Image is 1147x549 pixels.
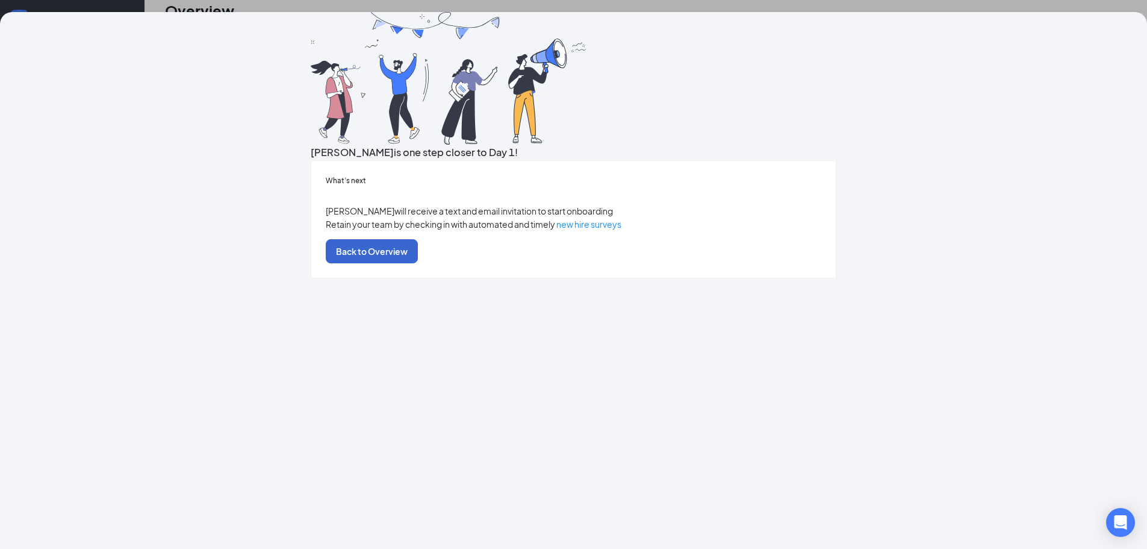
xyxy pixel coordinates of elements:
h5: What’s next [326,175,821,186]
p: Retain your team by checking in with automated and timely [326,218,821,231]
h3: [PERSON_NAME] is one step closer to Day 1! [311,145,836,160]
button: Back to Overview [326,239,418,263]
img: you are all set [311,12,588,145]
div: Open Intercom Messenger [1106,508,1135,537]
p: [PERSON_NAME] will receive a text and email invitation to start onboarding [326,204,821,218]
a: new hire surveys [556,219,621,230]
